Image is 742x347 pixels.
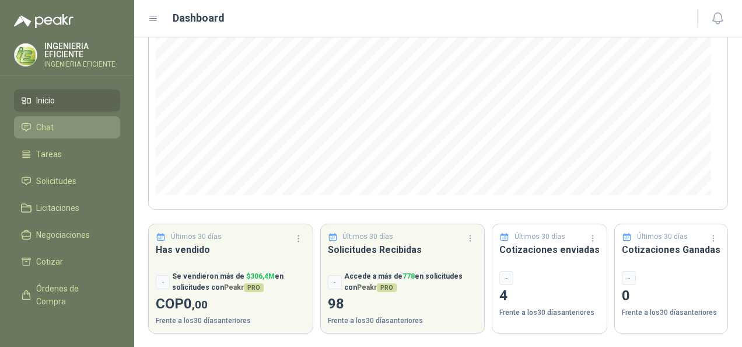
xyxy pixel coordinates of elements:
h3: Cotizaciones Ganadas [622,242,720,257]
p: COP [156,293,306,315]
span: Inicio [36,94,55,107]
a: Cotizar [14,251,120,273]
span: Negociaciones [36,228,90,241]
p: 98 [328,293,478,315]
div: - [622,271,636,285]
h3: Has vendido [156,242,306,257]
div: - [499,271,513,285]
a: Tareas [14,143,120,165]
span: 0 [184,296,208,312]
h3: Cotizaciones enviadas [499,242,600,257]
a: Licitaciones [14,197,120,219]
p: Accede a más de en solicitudes con [344,271,478,293]
p: Frente a los 30 días anteriores [328,315,478,327]
img: Logo peakr [14,14,73,28]
span: ,00 [192,298,208,311]
span: 778 [402,272,415,280]
span: $ 306,4M [246,272,275,280]
span: PRO [377,283,397,292]
span: Órdenes de Compra [36,282,109,308]
span: Peakr [224,283,264,292]
p: Últimos 30 días [342,231,393,242]
a: Negociaciones [14,224,120,246]
div: - [328,275,342,289]
p: Frente a los 30 días anteriores [156,315,306,327]
p: Frente a los 30 días anteriores [622,307,720,318]
span: Licitaciones [36,202,79,214]
img: Company Logo [15,44,37,66]
h3: Solicitudes Recibidas [328,242,478,257]
h1: Dashboard [173,10,225,26]
p: Últimos 30 días [637,231,688,242]
p: Últimos 30 días [514,231,565,242]
p: INGENIERIA EFICIENTE [44,42,120,58]
p: Se vendieron más de en solicitudes con [172,271,306,293]
div: - [156,275,170,289]
p: 0 [622,285,720,307]
a: Chat [14,116,120,138]
p: Frente a los 30 días anteriores [499,307,600,318]
span: Cotizar [36,255,63,268]
span: Solicitudes [36,175,76,188]
span: Chat [36,121,54,134]
p: 4 [499,285,600,307]
p: INGENIERIA EFICIENTE [44,61,120,68]
span: Tareas [36,148,62,161]
p: Últimos 30 días [171,231,222,242]
a: Solicitudes [14,170,120,192]
span: Peakr [357,283,397,292]
a: Órdenes de Compra [14,277,120,313]
a: Inicio [14,89,120,112]
a: Remisiones [14,317,120,339]
span: PRO [244,283,264,292]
